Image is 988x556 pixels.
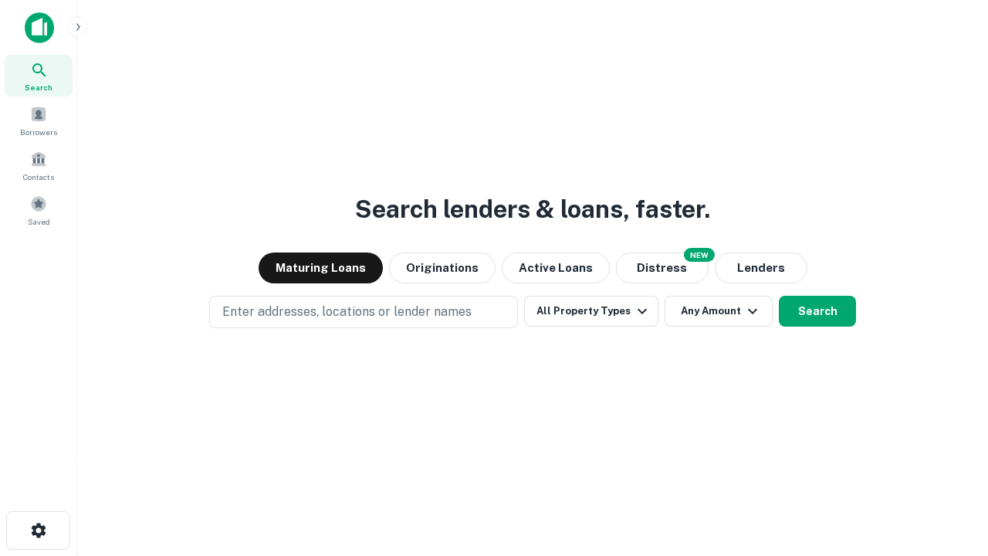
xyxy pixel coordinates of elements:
[209,296,518,328] button: Enter addresses, locations or lender names
[222,303,472,321] p: Enter addresses, locations or lender names
[5,55,73,97] a: Search
[25,81,52,93] span: Search
[355,191,710,228] h3: Search lenders & loans, faster.
[524,296,658,327] button: All Property Types
[616,253,709,283] button: Search distressed loans with lien and other non-mortgage details.
[259,253,383,283] button: Maturing Loans
[5,189,73,231] a: Saved
[665,296,773,327] button: Any Amount
[20,126,57,138] span: Borrowers
[25,12,54,43] img: capitalize-icon.png
[5,144,73,186] a: Contacts
[684,248,715,262] div: NEW
[28,215,50,228] span: Saved
[389,253,496,283] button: Originations
[911,432,988,507] iframe: Chat Widget
[779,296,856,327] button: Search
[502,253,610,283] button: Active Loans
[715,253,807,283] button: Lenders
[5,100,73,141] a: Borrowers
[23,171,54,183] span: Contacts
